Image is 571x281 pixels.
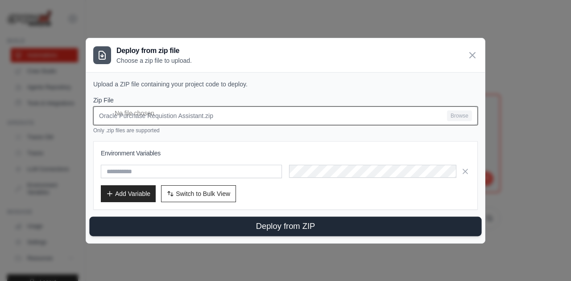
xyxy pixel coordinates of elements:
[89,216,481,236] button: Deploy from ZIP
[93,127,478,134] p: Only .zip files are supported
[116,45,192,56] h3: Deploy from zip file
[101,149,470,158] h3: Environment Variables
[93,106,478,125] input: Oracle Purchase Requistion Assistant.zip Browse
[101,185,156,202] button: Add Variable
[116,56,192,65] p: Choose a zip file to upload.
[93,80,478,89] p: Upload a ZIP file containing your project code to deploy.
[161,185,236,202] button: Switch to Bulk View
[93,96,478,105] label: Zip File
[176,189,230,198] span: Switch to Bulk View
